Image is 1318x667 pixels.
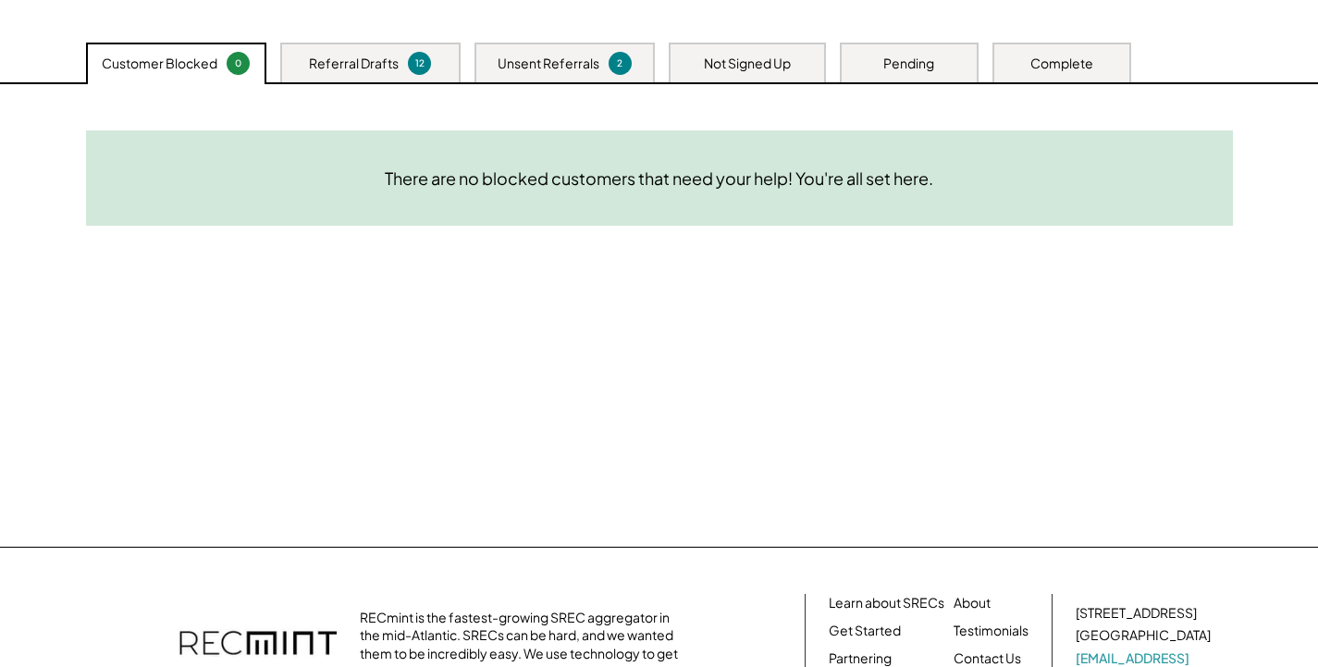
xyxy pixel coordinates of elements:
[1030,55,1093,73] div: Complete
[829,622,901,640] a: Get Started
[411,56,428,70] div: 12
[704,55,791,73] div: Not Signed Up
[229,56,247,70] div: 0
[883,55,934,73] div: Pending
[829,594,944,612] a: Learn about SRECs
[954,622,1029,640] a: Testimonials
[309,55,399,73] div: Referral Drafts
[385,167,933,189] div: There are no blocked customers that need your help! You're all set here.
[954,594,991,612] a: About
[611,56,629,70] div: 2
[102,55,217,73] div: Customer Blocked
[1076,604,1197,623] div: [STREET_ADDRESS]
[1076,626,1211,645] div: [GEOGRAPHIC_DATA]
[498,55,599,73] div: Unsent Referrals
